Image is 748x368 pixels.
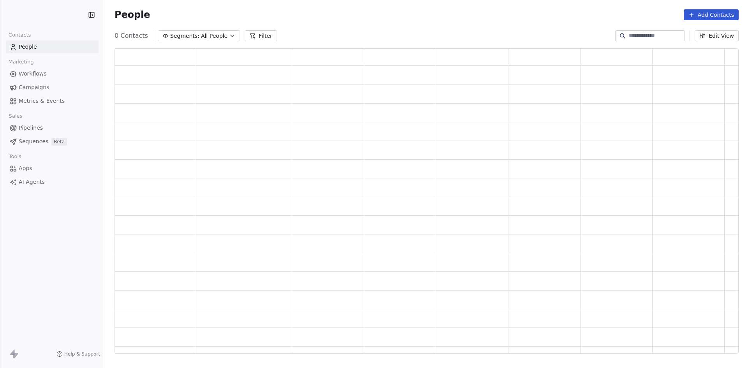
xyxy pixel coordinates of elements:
[19,137,48,146] span: Sequences
[5,151,25,162] span: Tools
[245,30,277,41] button: Filter
[64,351,100,357] span: Help & Support
[115,31,148,40] span: 0 Contacts
[19,70,47,78] span: Workflows
[5,56,37,68] span: Marketing
[5,110,26,122] span: Sales
[19,43,37,51] span: People
[6,95,99,107] a: Metrics & Events
[19,83,49,92] span: Campaigns
[695,30,739,41] button: Edit View
[684,9,739,20] button: Add Contacts
[51,138,67,146] span: Beta
[5,29,34,41] span: Contacts
[6,162,99,175] a: Apps
[115,9,150,21] span: People
[19,124,43,132] span: Pipelines
[6,135,99,148] a: SequencesBeta
[6,81,99,94] a: Campaigns
[6,121,99,134] a: Pipelines
[19,164,32,173] span: Apps
[56,351,100,357] a: Help & Support
[6,40,99,53] a: People
[19,97,65,105] span: Metrics & Events
[19,178,45,186] span: AI Agents
[6,67,99,80] a: Workflows
[6,176,99,188] a: AI Agents
[170,32,199,40] span: Segments:
[201,32,228,40] span: All People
